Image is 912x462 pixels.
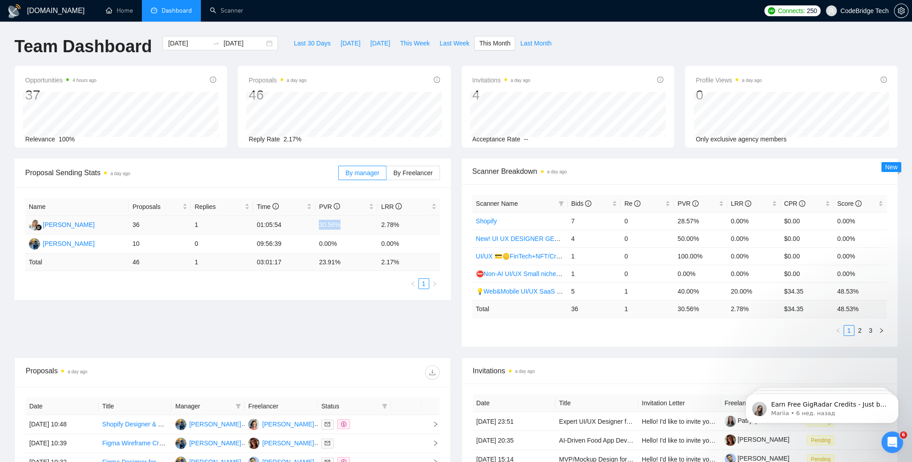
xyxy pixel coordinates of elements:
[336,36,365,50] button: [DATE]
[473,412,556,431] td: [DATE] 23:51
[727,282,780,300] td: 20.00%
[400,38,430,48] span: This Week
[29,238,40,249] img: SA
[341,421,346,427] span: dollar
[395,203,402,209] span: info-circle
[473,365,887,376] span: Invitations
[885,163,898,171] span: New
[99,434,172,453] td: Figma Wireframe Creation for Existing Website
[249,136,280,143] span: Reply Rate
[319,203,340,210] span: PVR
[25,167,338,178] span: Proposal Sending Stats
[43,239,95,249] div: [PERSON_NAME]
[511,78,531,83] time: a day ago
[721,394,804,412] th: Freelancer
[799,200,805,207] span: info-circle
[334,203,340,209] span: info-circle
[418,278,429,289] li: 1
[834,265,887,282] td: 0.00%
[634,200,640,207] span: info-circle
[476,235,576,242] a: New! UI UX DESIGNER GENERAL
[624,200,640,207] span: Re
[833,325,844,336] li: Previous Page
[780,212,834,230] td: $0.00
[567,282,621,300] td: 5
[674,230,727,247] td: 50.00%
[315,254,377,271] td: 23.91 %
[59,136,75,143] span: 100%
[472,86,531,104] div: 4
[473,431,556,450] td: [DATE] 20:35
[25,198,129,216] th: Name
[472,166,887,177] span: Scanner Breakdown
[876,325,887,336] li: Next Page
[727,212,780,230] td: 0.00%
[429,278,440,289] button: right
[345,169,379,177] span: By manager
[567,212,621,230] td: 7
[99,415,172,434] td: Shopify Designer & Developer to Audit & Optimise Stores
[284,136,302,143] span: 2.17%
[26,365,232,380] div: Proposals
[410,281,416,286] span: left
[778,6,805,16] span: Connects:
[262,438,314,448] div: [PERSON_NAME]
[524,136,528,143] span: --
[25,86,96,104] div: 37
[784,200,805,207] span: CPR
[476,288,578,295] a: 💡Web&Mobile UI/UX SaaS (Mariia)
[272,203,279,209] span: info-circle
[876,325,887,336] button: right
[325,421,330,427] span: mail
[472,75,531,86] span: Invitations
[472,136,521,143] span: Acceptance Rate
[725,436,789,443] a: [PERSON_NAME]
[102,439,234,447] a: Figma Wireframe Creation for Existing Website
[395,36,435,50] button: This Week
[854,325,865,336] li: 2
[696,136,787,143] span: Only exclusive agency members
[807,6,817,16] span: 250
[742,78,762,83] time: a day ago
[476,270,652,277] a: ⛔Non-AI UI/UX Small niches 3 - NGO/Non-profit/sustainability
[129,198,191,216] th: Proposals
[745,200,751,207] span: info-circle
[129,216,191,235] td: 36
[175,438,186,449] img: SA
[515,369,535,374] time: a day ago
[213,40,220,47] span: to
[25,75,96,86] span: Opportunities
[674,265,727,282] td: 0.00%
[175,419,186,430] img: SA
[175,420,241,427] a: SA[PERSON_NAME]
[249,75,306,86] span: Proposals
[377,216,440,235] td: 2.78%
[674,247,727,265] td: 100.00%
[340,38,360,48] span: [DATE]
[168,38,209,48] input: Start date
[731,200,752,207] span: LRR
[425,440,439,446] span: right
[26,398,99,415] th: Date
[479,38,510,48] span: This Month
[515,36,556,50] button: Last Month
[834,212,887,230] td: 0.00%
[472,300,568,317] td: Total
[245,398,318,415] th: Freelancer
[36,224,42,231] img: gigradar-bm.png
[555,394,638,412] th: Title
[253,216,315,235] td: 01:05:54
[426,369,439,376] span: download
[894,7,908,14] a: setting
[425,365,440,380] button: download
[68,369,87,374] time: a day ago
[249,86,306,104] div: 46
[99,398,172,415] th: Title
[248,420,314,427] a: AK[PERSON_NAME]
[236,403,241,409] span: filter
[365,36,395,50] button: [DATE]
[866,326,876,335] a: 3
[175,401,232,411] span: Manager
[248,438,259,449] img: AV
